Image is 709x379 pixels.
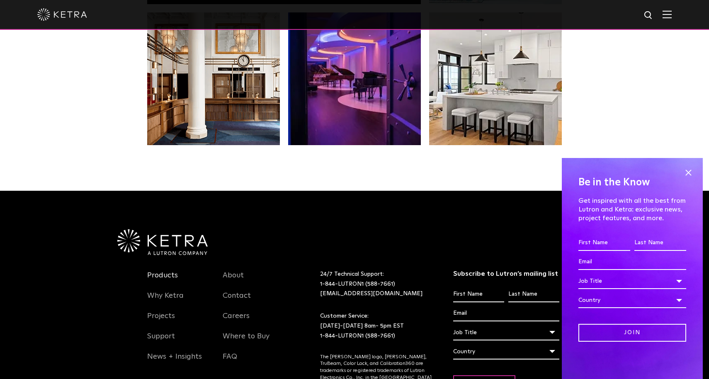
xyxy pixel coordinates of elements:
[117,229,208,255] img: Ketra-aLutronCo_White_RGB
[223,352,237,371] a: FAQ
[453,344,560,360] div: Country
[578,197,686,222] p: Get inspired with all the best from Lutron and Ketra: exclusive news, project features, and more.
[320,281,395,287] a: 1-844-LUTRON1 (588-7661)
[578,235,630,251] input: First Name
[453,325,560,340] div: Job Title
[453,287,504,302] input: First Name
[223,271,244,290] a: About
[223,311,250,330] a: Careers
[643,10,654,21] img: search icon
[320,270,432,299] p: 24/7 Technical Support:
[320,291,422,296] a: [EMAIL_ADDRESS][DOMAIN_NAME]
[37,8,87,21] img: ketra-logo-2019-white
[578,175,686,190] h4: Be in the Know
[223,291,251,310] a: Contact
[320,311,432,341] p: Customer Service: [DATE]-[DATE] 8am- 5pm EST
[578,292,686,308] div: Country
[453,270,560,278] h3: Subscribe to Lutron’s mailing list
[453,306,560,321] input: Email
[320,333,395,339] a: 1-844-LUTRON1 (588-7661)
[147,270,210,371] div: Navigation Menu
[634,235,686,251] input: Last Name
[223,332,270,351] a: Where to Buy
[578,324,686,342] input: Join
[578,273,686,289] div: Job Title
[147,352,202,371] a: News + Insights
[223,270,286,371] div: Navigation Menu
[508,287,559,302] input: Last Name
[147,291,184,310] a: Why Ketra
[147,311,175,330] a: Projects
[578,254,686,270] input: Email
[147,271,178,290] a: Products
[663,10,672,18] img: Hamburger%20Nav.svg
[147,332,175,351] a: Support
